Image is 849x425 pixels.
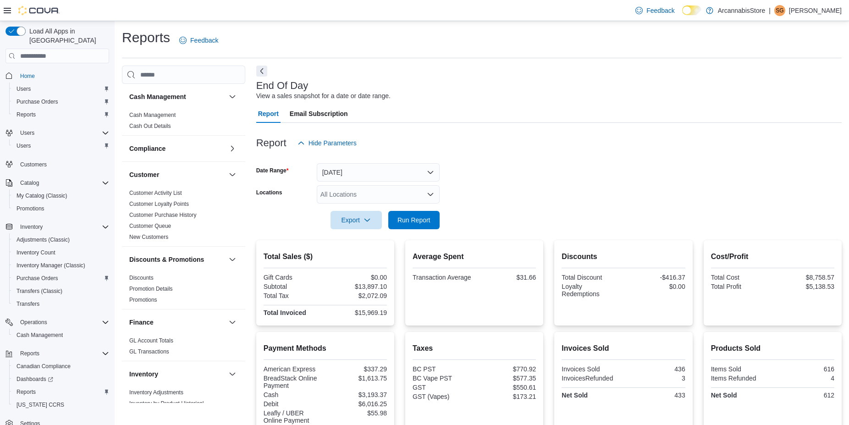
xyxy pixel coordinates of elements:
span: GL Transactions [129,348,169,355]
span: Transfers (Classic) [13,286,109,297]
div: Customer [122,188,245,246]
a: My Catalog (Classic) [13,190,71,201]
button: Transfers [9,298,113,310]
span: Inventory Manager (Classic) [17,262,85,269]
span: Reports [17,388,36,396]
button: Reports [9,386,113,398]
button: Export [331,211,382,229]
h1: Reports [122,28,170,47]
button: Run Report [388,211,440,229]
span: Transfers [17,300,39,308]
span: Export [336,211,376,229]
div: Discounts & Promotions [122,272,245,309]
img: Cova [18,6,60,15]
h3: End Of Day [256,80,309,91]
div: $31.66 [476,274,536,281]
p: [PERSON_NAME] [789,5,842,16]
div: $15,969.19 [327,309,387,316]
div: $3,193.37 [327,391,387,398]
button: Compliance [227,143,238,154]
h3: Inventory [129,370,158,379]
a: Customer Activity List [129,190,182,196]
span: Customers [20,161,47,168]
span: Promotions [17,205,44,212]
div: Debit [264,400,324,408]
button: Operations [17,317,51,328]
button: Canadian Compliance [9,360,113,373]
button: Promotions [9,202,113,215]
a: Feedback [176,31,222,50]
h2: Discounts [562,251,685,262]
button: Discounts & Promotions [129,255,225,264]
span: Adjustments (Classic) [17,236,70,243]
a: Promotions [129,297,157,303]
div: Transaction Average [413,274,473,281]
button: Operations [2,316,113,329]
a: Canadian Compliance [13,361,74,372]
span: Users [17,142,31,149]
div: GST [413,384,473,391]
span: Reports [13,109,109,120]
span: Cash Management [129,111,176,119]
span: Catalog [20,179,39,187]
div: $55.98 [327,409,387,417]
span: Home [17,70,109,81]
span: Transfers [13,298,109,309]
span: Hide Parameters [309,138,357,148]
div: $173.21 [476,393,536,400]
h2: Average Spent [413,251,536,262]
span: Home [20,72,35,80]
strong: Net Sold [562,392,588,399]
a: Discounts [129,275,154,281]
div: $2,072.09 [327,292,387,299]
strong: Net Sold [711,392,737,399]
a: Customer Queue [129,223,171,229]
button: Catalog [17,177,43,188]
div: $13,897.10 [327,283,387,290]
div: Total Tax [264,292,324,299]
button: Inventory [129,370,225,379]
span: Promotion Details [129,285,173,293]
span: Inventory [20,223,43,231]
span: Canadian Compliance [17,363,71,370]
button: Cash Management [129,92,225,101]
button: Finance [227,317,238,328]
div: $5,138.53 [774,283,834,290]
span: Customer Activity List [129,189,182,197]
span: New Customers [129,233,168,241]
a: Adjustments (Classic) [13,234,73,245]
span: Reports [17,348,109,359]
h3: Discounts & Promotions [129,255,204,264]
div: $550.61 [476,384,536,391]
label: Locations [256,189,282,196]
div: Items Sold [711,365,771,373]
div: American Express [264,365,324,373]
span: Cash Out Details [129,122,171,130]
span: Feedback [190,36,218,45]
a: New Customers [129,234,168,240]
div: Leafly / UBER Online Payment [264,409,324,424]
div: 3 [625,375,685,382]
a: Transfers [13,298,43,309]
button: Compliance [129,144,225,153]
span: Adjustments (Classic) [13,234,109,245]
span: Discounts [129,274,154,281]
div: $0.00 [625,283,685,290]
a: Users [13,140,34,151]
button: Finance [129,318,225,327]
div: 612 [774,392,834,399]
strong: Total Invoiced [264,309,306,316]
div: Gift Cards [264,274,324,281]
span: Users [17,127,109,138]
span: SG [776,5,783,16]
span: Users [20,129,34,137]
div: Sanira Gunasekara [774,5,785,16]
a: [US_STATE] CCRS [13,399,68,410]
button: Hide Parameters [294,134,360,152]
div: Total Discount [562,274,622,281]
span: Dark Mode [682,15,683,16]
a: Inventory Count [13,247,59,258]
button: Purchase Orders [9,272,113,285]
button: Customers [2,158,113,171]
a: Users [13,83,34,94]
